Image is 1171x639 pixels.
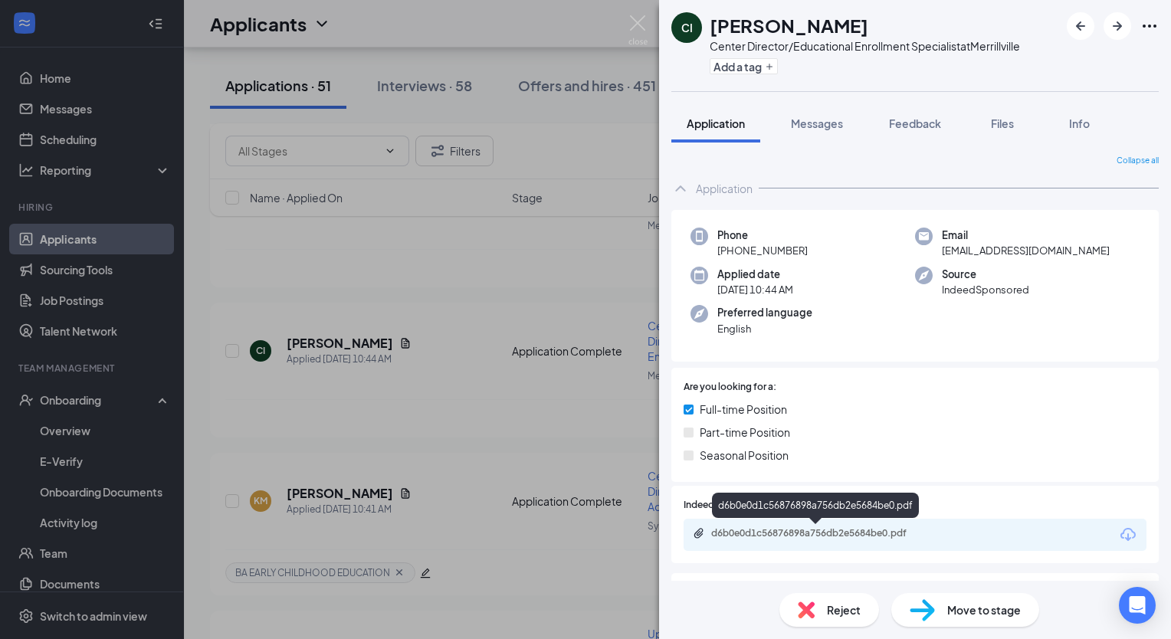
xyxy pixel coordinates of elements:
[1067,12,1094,40] button: ArrowLeftNew
[711,527,926,539] div: d6b0e0d1c56876898a756db2e5684be0.pdf
[1104,12,1131,40] button: ArrowRight
[681,20,693,35] div: CI
[696,181,753,196] div: Application
[942,243,1110,258] span: [EMAIL_ADDRESS][DOMAIN_NAME]
[684,498,751,513] span: Indeed Resume
[710,12,868,38] h1: [PERSON_NAME]
[1140,17,1159,35] svg: Ellipses
[1071,17,1090,35] svg: ArrowLeftNew
[1069,116,1090,130] span: Info
[710,58,778,74] button: PlusAdd a tag
[700,424,790,441] span: Part-time Position
[1117,155,1159,167] span: Collapse all
[671,179,690,198] svg: ChevronUp
[717,321,812,336] span: English
[710,38,1020,54] div: Center Director/Educational Enrollment Specialist at Merrillville
[700,401,787,418] span: Full-time Position
[942,228,1110,243] span: Email
[717,243,808,258] span: [PHONE_NUMBER]
[1119,587,1156,624] div: Open Intercom Messenger
[693,527,941,542] a: Paperclipd6b0e0d1c56876898a756db2e5684be0.pdf
[791,116,843,130] span: Messages
[889,116,941,130] span: Feedback
[942,282,1029,297] span: IndeedSponsored
[717,267,793,282] span: Applied date
[765,62,774,71] svg: Plus
[700,447,789,464] span: Seasonal Position
[991,116,1014,130] span: Files
[942,267,1029,282] span: Source
[717,305,812,320] span: Preferred language
[693,527,705,539] svg: Paperclip
[717,282,793,297] span: [DATE] 10:44 AM
[717,228,808,243] span: Phone
[947,601,1021,618] span: Move to stage
[1108,17,1127,35] svg: ArrowRight
[687,116,745,130] span: Application
[712,493,919,518] div: d6b0e0d1c56876898a756db2e5684be0.pdf
[827,601,861,618] span: Reject
[1119,526,1137,544] svg: Download
[684,380,776,395] span: Are you looking for a:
